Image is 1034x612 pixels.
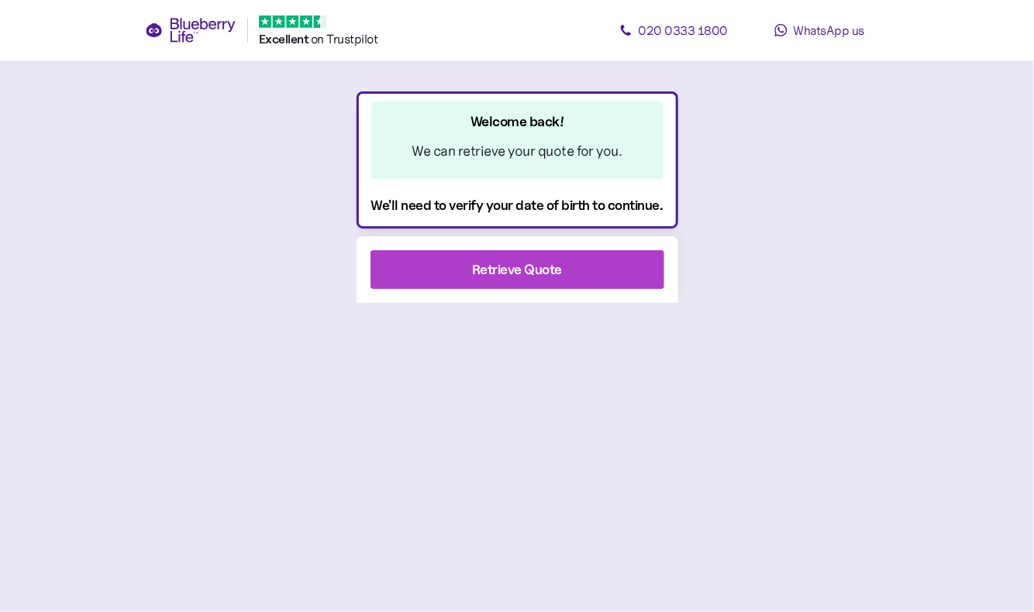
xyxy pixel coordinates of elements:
a: 020 0333 1800 [604,15,743,46]
span: 020 0333 1800 [639,22,729,38]
span: on Trustpilot [311,31,378,46]
span: WhatsApp us [794,22,865,38]
a: WhatsApp us [750,15,889,46]
div: Welcome back! [399,111,636,132]
div: Retrieve Quote [472,259,562,280]
span: Excellent ️ [259,32,311,46]
div: We can retrieve your quote for you. [399,140,636,162]
button: Retrieve Quote [371,250,664,289]
div: We'll need to verify your date of birth to continue. [371,194,663,215]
